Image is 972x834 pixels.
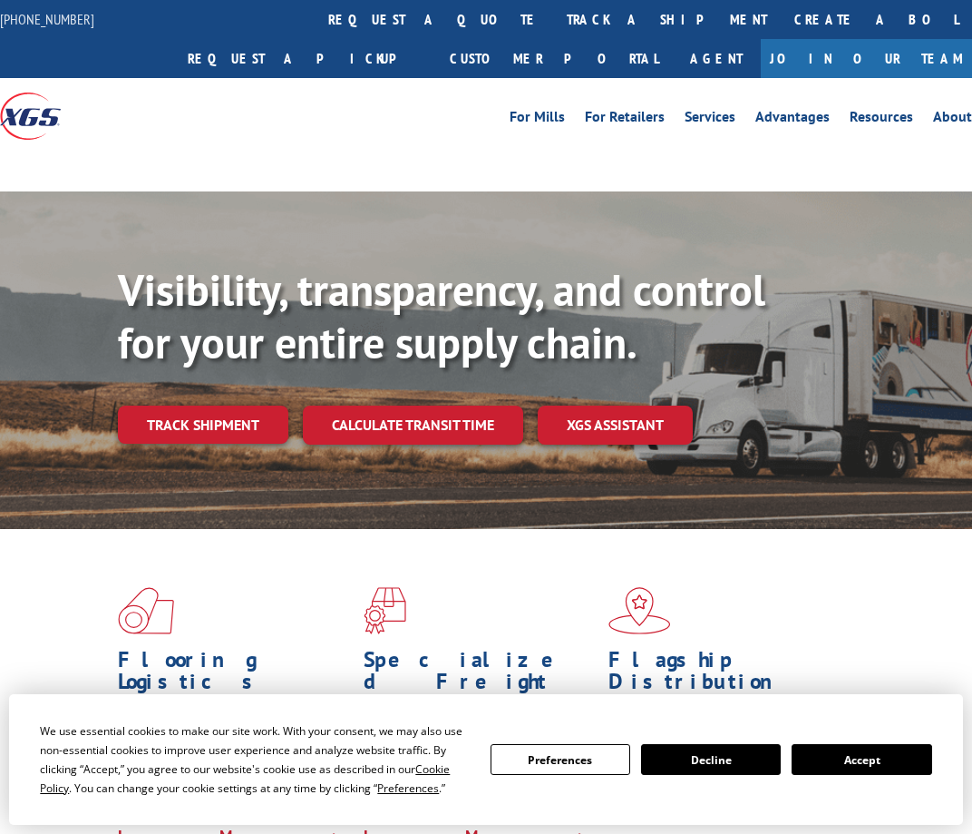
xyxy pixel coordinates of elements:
a: About [933,110,972,130]
b: Visibility, transparency, and control for your entire supply chain. [118,261,765,370]
div: Cookie Consent Prompt [9,694,963,825]
button: Preferences [491,744,630,775]
h1: Specialized Freight Experts [364,649,596,723]
a: For Mills [510,110,565,130]
div: We use essential cookies to make our site work. With your consent, we may also use non-essential ... [40,721,468,798]
a: Resources [850,110,913,130]
a: Track shipment [118,406,288,444]
img: xgs-icon-focused-on-flooring-red [364,587,406,634]
span: Preferences [377,780,439,796]
a: For Retailers [585,110,665,130]
a: Customer Portal [436,39,672,78]
a: Request a pickup [174,39,436,78]
button: Decline [641,744,781,775]
a: Services [685,110,735,130]
img: xgs-icon-flagship-distribution-model-red [608,587,671,634]
a: Calculate transit time [303,406,523,445]
a: Agent [672,39,761,78]
h1: Flagship Distribution Model [608,649,841,723]
a: XGS ASSISTANT [538,406,693,445]
button: Accept [792,744,931,775]
img: xgs-icon-total-supply-chain-intelligence-red [118,587,174,634]
h1: Flooring Logistics Solutions [118,649,350,723]
a: Join Our Team [761,39,972,78]
a: Advantages [755,110,830,130]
